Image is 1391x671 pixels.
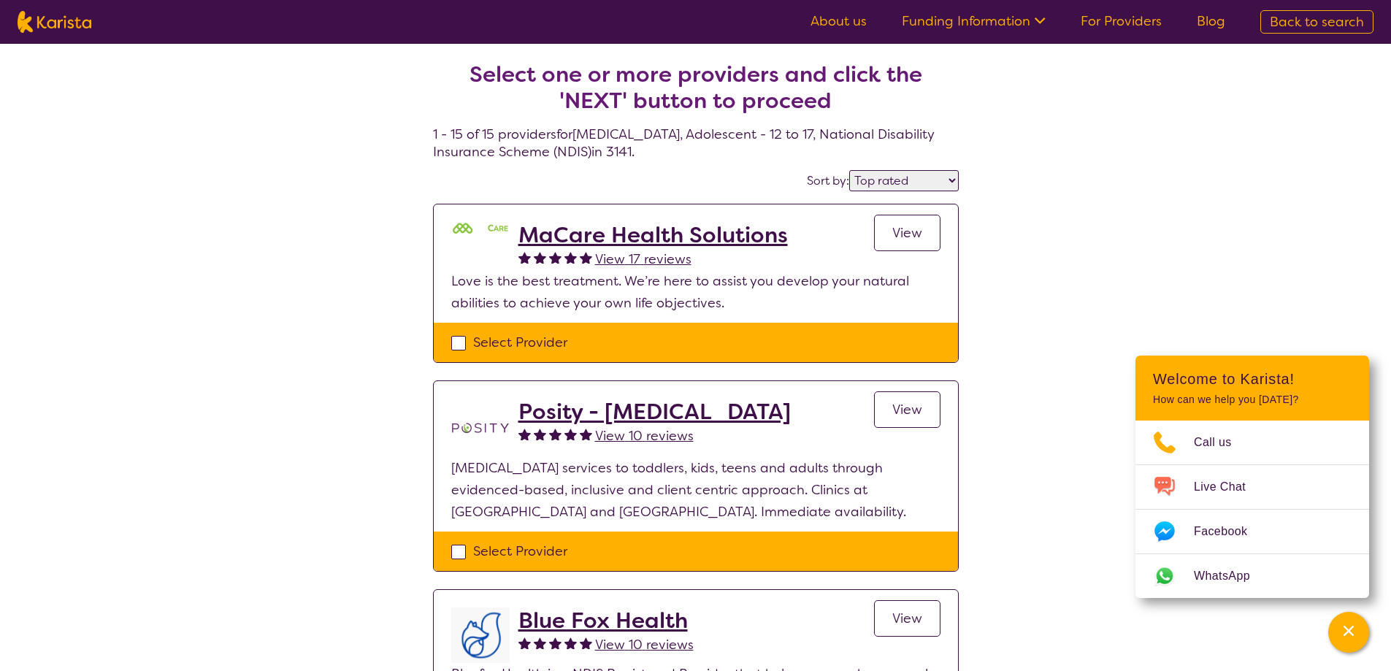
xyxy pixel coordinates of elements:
img: mgttalrdbt23wl6urpfy.png [451,222,510,237]
img: fullstar [580,637,592,649]
span: View [892,224,922,242]
a: View [874,600,940,637]
a: Web link opens in a new tab. [1135,554,1369,598]
a: Blog [1197,12,1225,30]
a: Posity - [MEDICAL_DATA] [518,399,791,425]
span: View [892,401,922,418]
span: View 10 reviews [595,427,694,445]
label: Sort by: [807,173,849,188]
div: Channel Menu [1135,356,1369,598]
ul: Choose channel [1135,421,1369,598]
a: MaCare Health Solutions [518,222,788,248]
img: fullstar [580,251,592,264]
span: View 17 reviews [595,250,691,268]
a: Blue Fox Health [518,607,694,634]
img: fullstar [549,251,562,264]
span: View [892,610,922,627]
a: About us [811,12,867,30]
a: View [874,391,940,428]
button: Channel Menu [1328,612,1369,653]
p: How can we help you [DATE]? [1153,394,1352,406]
img: fullstar [534,637,546,649]
span: Live Chat [1194,476,1263,498]
h2: Welcome to Karista! [1153,370,1352,388]
img: fullstar [518,251,531,264]
img: fullstar [564,637,577,649]
img: fullstar [518,428,531,440]
img: fullstar [549,637,562,649]
h2: Select one or more providers and click the 'NEXT' button to proceed [451,61,941,114]
img: fullstar [518,637,531,649]
a: View 10 reviews [595,425,694,447]
span: Back to search [1270,13,1364,31]
img: lyehhyr6avbivpacwqcf.png [451,607,510,663]
a: For Providers [1081,12,1162,30]
img: fullstar [534,251,546,264]
a: Back to search [1260,10,1373,34]
p: Love is the best treatment. We’re here to assist you develop your natural abilities to achieve yo... [451,270,940,314]
img: fullstar [549,428,562,440]
p: [MEDICAL_DATA] services to toddlers, kids, teens and adults through evidenced-based, inclusive an... [451,457,940,523]
a: Funding Information [902,12,1046,30]
a: View [874,215,940,251]
img: fullstar [534,428,546,440]
img: fullstar [564,251,577,264]
span: Call us [1194,432,1249,453]
a: View 10 reviews [595,634,694,656]
a: View 17 reviews [595,248,691,270]
span: View 10 reviews [595,636,694,653]
img: fullstar [564,428,577,440]
span: WhatsApp [1194,565,1268,587]
img: t1bslo80pcylnzwjhndq.png [451,399,510,457]
img: fullstar [580,428,592,440]
img: Karista logo [18,11,91,33]
span: Facebook [1194,521,1265,542]
h4: 1 - 15 of 15 providers for [MEDICAL_DATA] , Adolescent - 12 to 17 , National Disability Insurance... [433,26,959,161]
